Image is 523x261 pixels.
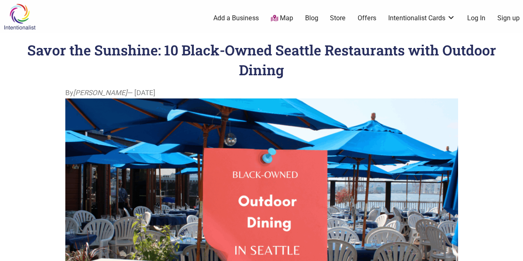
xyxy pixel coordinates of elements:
a: Log In [467,14,485,23]
a: Offers [358,14,376,23]
a: Blog [305,14,318,23]
a: Intentionalist Cards [388,14,455,23]
a: Store [330,14,346,23]
span: By — [DATE] [65,88,155,98]
h1: Savor the Sunshine: 10 Black-Owned Seattle Restaurants with Outdoor Dining [27,41,496,79]
a: Map [271,14,293,23]
a: Add a Business [213,14,259,23]
i: [PERSON_NAME] [73,89,127,97]
a: Sign up [497,14,520,23]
